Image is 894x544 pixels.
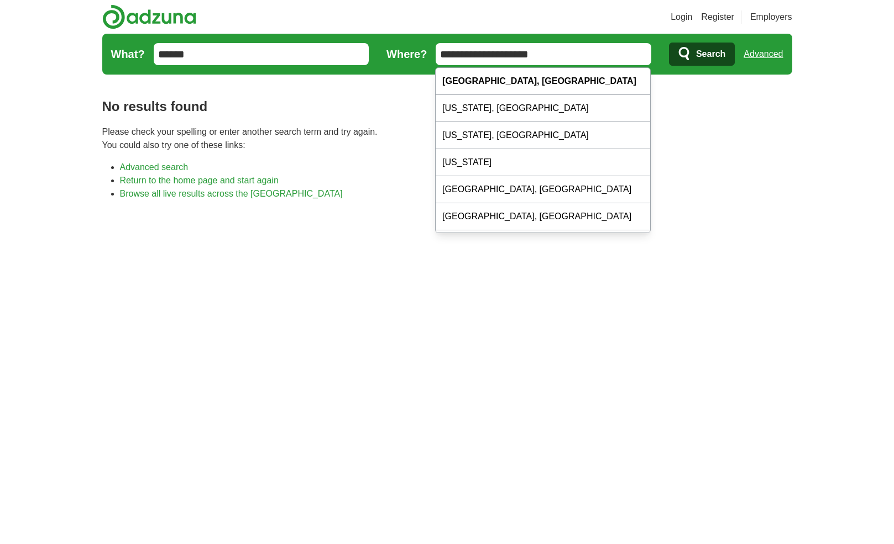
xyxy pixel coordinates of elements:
[386,46,427,62] label: Where?
[696,43,725,65] span: Search
[120,162,189,172] a: Advanced search
[436,230,650,257] div: [GEOGRAPHIC_DATA], [GEOGRAPHIC_DATA]
[671,10,692,24] a: Login
[120,189,343,198] a: Browse all live results across the [GEOGRAPHIC_DATA]
[102,97,792,117] h1: No results found
[102,125,792,152] p: Please check your spelling or enter another search term and try again. You could also try one of ...
[744,43,783,65] a: Advanced
[701,10,734,24] a: Register
[102,4,196,29] img: Adzuna logo
[750,10,792,24] a: Employers
[669,43,735,66] button: Search
[120,176,279,185] a: Return to the home page and start again
[111,46,145,62] label: What?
